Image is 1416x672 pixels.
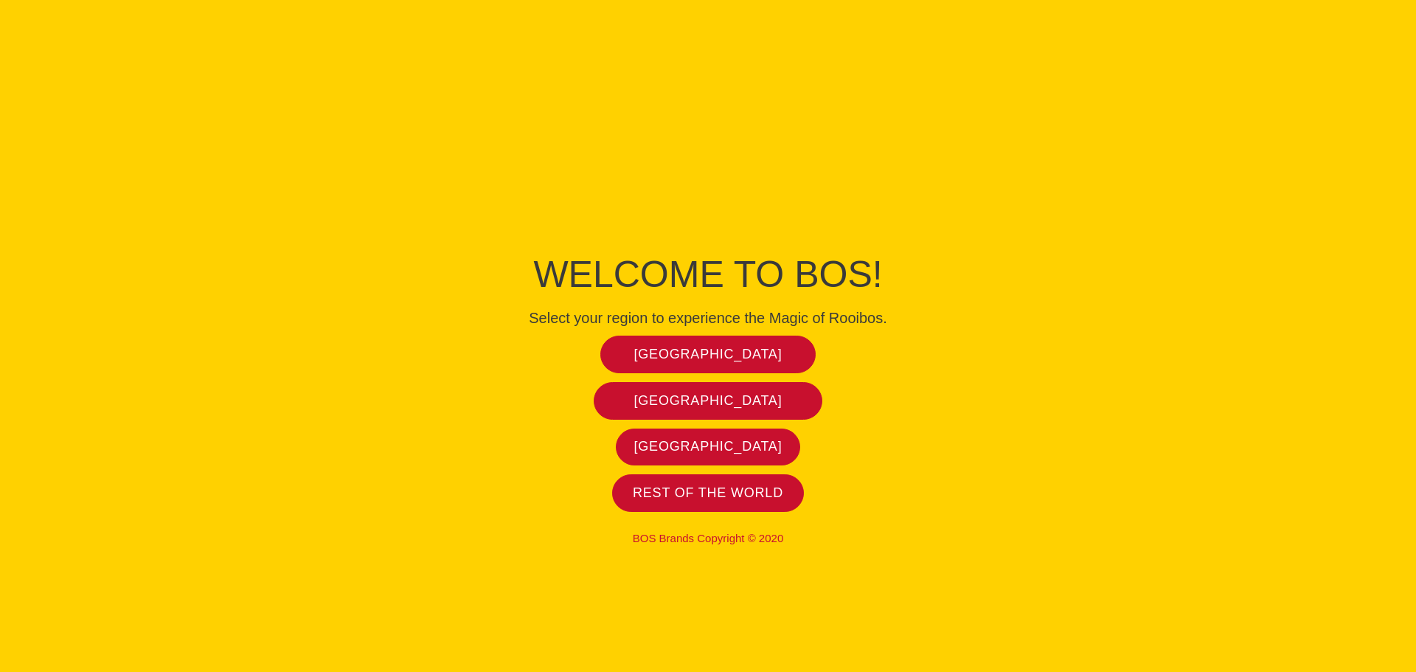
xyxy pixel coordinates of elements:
[634,392,782,409] span: [GEOGRAPHIC_DATA]
[376,249,1040,300] h1: Welcome to BOS!
[612,474,804,512] a: Rest of the world
[616,429,800,466] a: [GEOGRAPHIC_DATA]
[633,485,783,502] span: Rest of the world
[376,309,1040,327] h4: Select your region to experience the Magic of Rooibos.
[653,122,763,232] img: Bos Brands
[634,438,782,455] span: [GEOGRAPHIC_DATA]
[594,382,823,420] a: [GEOGRAPHIC_DATA]
[634,346,782,363] span: [GEOGRAPHIC_DATA]
[376,532,1040,545] p: BOS Brands Copyright © 2020
[600,336,816,373] a: [GEOGRAPHIC_DATA]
